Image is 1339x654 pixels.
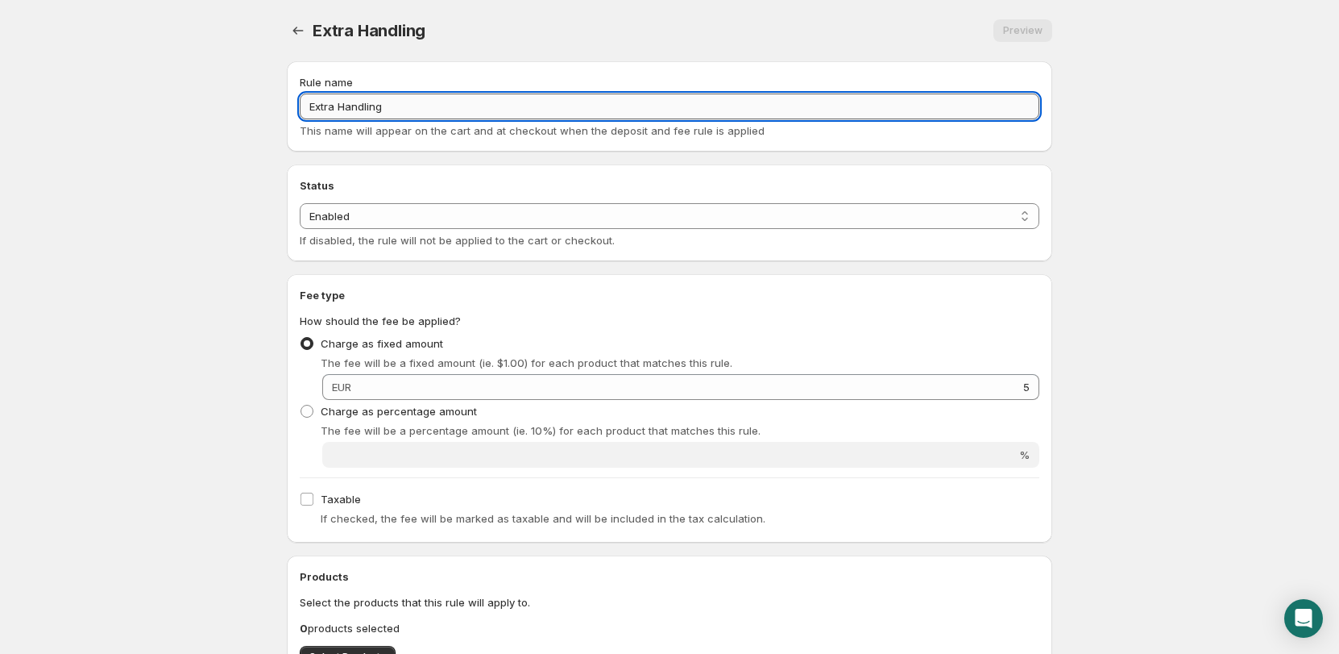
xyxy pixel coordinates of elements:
[300,622,308,635] b: 0
[300,177,1039,194] h2: Status
[287,19,309,42] button: Settings
[1019,448,1030,461] span: %
[321,423,1039,439] p: The fee will be a percentage amount (ie. 10%) for each product that matches this rule.
[321,493,361,506] span: Taxable
[300,76,353,89] span: Rule name
[300,234,615,247] span: If disabled, the rule will not be applied to the cart or checkout.
[332,381,351,394] span: EUR
[300,569,1039,585] h2: Products
[321,405,477,418] span: Charge as percentage amount
[300,124,765,137] span: This name will appear on the cart and at checkout when the deposit and fee rule is applied
[321,356,732,369] span: The fee will be a fixed amount (ie. $1.00) for each product that matches this rule.
[1284,599,1323,638] div: Open Intercom Messenger
[321,512,765,525] span: If checked, the fee will be marked as taxable and will be included in the tax calculation.
[300,315,461,327] span: How should the fee be applied?
[321,337,443,350] span: Charge as fixed amount
[300,287,1039,303] h2: Fee type
[300,620,1039,636] p: products selected
[300,594,1039,610] p: Select the products that this rule will apply to.
[313,21,425,40] span: Extra Handling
